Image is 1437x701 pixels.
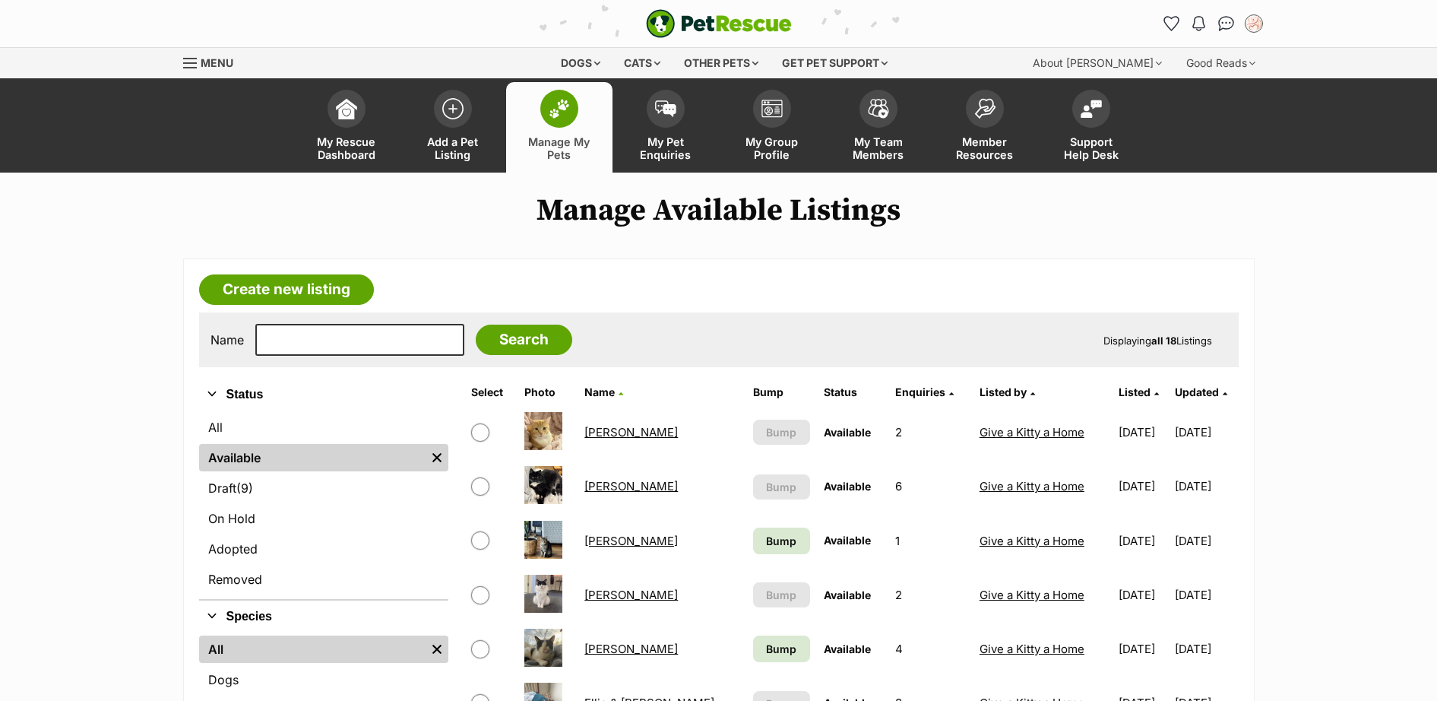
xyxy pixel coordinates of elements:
[646,9,792,38] a: PetRescue
[824,534,871,547] span: Available
[210,333,244,347] label: Name
[844,135,913,161] span: My Team Members
[236,479,253,497] span: (9)
[584,425,678,439] a: [PERSON_NAME]
[1081,100,1102,118] img: help-desk-icon-fdf02630f3aa405de69fd3d07c3f3aa587a6932b1a1747fa1d2bba05be0121f9.svg
[738,135,806,161] span: My Group Profile
[824,426,871,439] span: Available
[1175,385,1219,398] span: Updated
[426,636,448,663] a: Remove filter
[889,515,972,567] td: 1
[1038,82,1144,173] a: Support Help Desk
[980,588,1084,602] a: Give a Kitty a Home
[1103,335,1212,347] span: Displaying Listings
[550,48,611,78] div: Dogs
[889,569,972,621] td: 2
[1113,406,1174,458] td: [DATE]
[199,385,448,404] button: Status
[1022,48,1173,78] div: About [PERSON_NAME]
[753,528,811,554] a: Bump
[465,380,517,404] th: Select
[753,474,811,500] button: Bump
[1175,569,1236,621] td: [DATE]
[183,48,244,75] a: Menu
[753,636,811,662] a: Bump
[1113,515,1174,567] td: [DATE]
[974,98,995,119] img: member-resources-icon-8e73f808a243e03378d46382f2149f9095a855e16c252ad45f914b54edf8863c.svg
[584,534,678,548] a: [PERSON_NAME]
[199,444,426,471] a: Available
[673,48,769,78] div: Other pets
[766,587,796,603] span: Bump
[1175,385,1227,398] a: Updated
[199,636,426,663] a: All
[1246,16,1261,31] img: Give a Kitty a Home profile pic
[199,414,448,441] a: All
[199,411,448,599] div: Status
[1175,623,1236,675] td: [DATE]
[1187,11,1211,36] button: Notifications
[336,98,357,119] img: dashboard-icon-eb2f2d2d3e046f16d808141f083e7271f6b2e854fb5c12c21221c1fb7104beca.svg
[771,48,898,78] div: Get pet support
[426,444,448,471] a: Remove filter
[518,380,577,404] th: Photo
[1113,460,1174,512] td: [DATE]
[631,135,700,161] span: My Pet Enquiries
[753,582,811,607] button: Bump
[1175,515,1236,567] td: [DATE]
[199,505,448,532] a: On Hold
[825,82,932,173] a: My Team Members
[766,641,796,657] span: Bump
[889,406,972,458] td: 2
[1214,11,1239,36] a: Conversations
[1160,11,1266,36] ul: Account quick links
[400,82,506,173] a: Add a Pet Listing
[584,588,678,602] a: [PERSON_NAME]
[719,82,825,173] a: My Group Profile
[549,99,570,119] img: manage-my-pets-icon-02211641906a0b7f246fdf0571729dbe1e7629f14944591b6c1af311fb30b64b.svg
[932,82,1038,173] a: Member Resources
[1175,460,1236,512] td: [DATE]
[584,479,678,493] a: [PERSON_NAME]
[613,48,671,78] div: Cats
[199,607,448,626] button: Species
[199,274,374,305] a: Create new listing
[889,460,972,512] td: 6
[868,99,889,119] img: team-members-icon-5396bd8760b3fe7c0b43da4ab00e1e3bb1a5d9ba89233759b79545d2d3fc5d0d.svg
[612,82,719,173] a: My Pet Enquiries
[1151,335,1176,347] strong: all 18
[766,479,796,495] span: Bump
[895,385,954,398] a: Enquiries
[1175,406,1236,458] td: [DATE]
[980,385,1035,398] a: Listed by
[584,385,623,398] a: Name
[584,385,615,398] span: Name
[1057,135,1125,161] span: Support Help Desk
[1119,385,1151,398] span: Listed
[980,642,1084,656] a: Give a Kitty a Home
[1160,11,1184,36] a: Favourites
[766,424,796,440] span: Bump
[646,9,792,38] img: logo-e224e6f780fb5917bec1dbf3a21bbac754714ae5b6737aabdf751b685950b380.svg
[312,135,381,161] span: My Rescue Dashboard
[1192,16,1204,31] img: notifications-46538b983faf8c2785f20acdc204bb7945ddae34d4c08c2a6579f10ce5e182be.svg
[199,474,448,502] a: Draft
[753,420,811,445] button: Bump
[747,380,817,404] th: Bump
[1113,623,1174,675] td: [DATE]
[476,325,572,355] input: Search
[1119,385,1159,398] a: Listed
[525,135,593,161] span: Manage My Pets
[199,666,448,693] a: Dogs
[980,479,1084,493] a: Give a Kitty a Home
[824,642,871,655] span: Available
[442,98,464,119] img: add-pet-listing-icon-0afa8454b4691262ce3f59096e99ab1cd57d4a30225e0717b998d2c9b9846f56.svg
[1113,569,1174,621] td: [DATE]
[980,534,1084,548] a: Give a Kitty a Home
[889,623,972,675] td: 4
[895,385,945,398] span: translation missing: en.admin.listings.index.attributes.enquiries
[293,82,400,173] a: My Rescue Dashboard
[761,100,783,118] img: group-profile-icon-3fa3cf56718a62981997c0bc7e787c4b2cf8bcc04b72c1350f741eb67cf2f40e.svg
[655,100,676,117] img: pet-enquiries-icon-7e3ad2cf08bfb03b45e93fb7055b45f3efa6380592205ae92323e6603595dc1f.svg
[201,56,233,69] span: Menu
